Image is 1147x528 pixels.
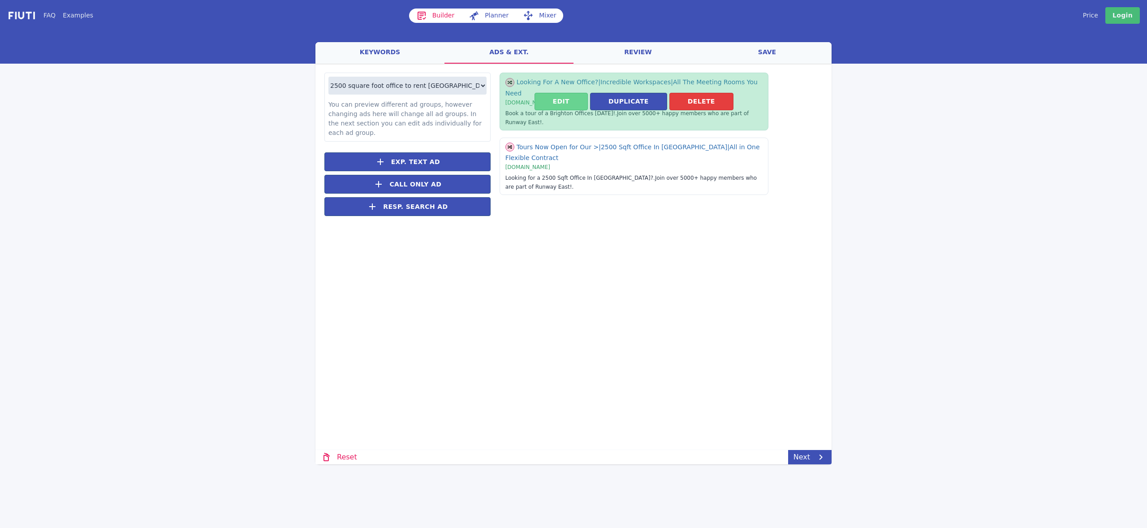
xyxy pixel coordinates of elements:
[517,143,601,151] span: Tours Now Open for Our >
[461,9,516,23] a: Planner
[324,197,491,216] button: Resp. Search Ad
[590,93,667,110] button: Duplicate
[653,175,655,181] span: .
[788,450,832,464] a: Next
[324,175,491,194] button: Call Only Ad
[315,450,362,464] a: Reset
[505,143,514,151] span: Show different combination
[573,42,703,64] a: review
[63,11,93,20] a: Examples
[505,164,550,170] span: [DOMAIN_NAME]
[389,180,441,189] span: Call Only Ad
[516,9,563,23] a: Mixer
[505,143,514,151] img: shuffle.svg
[1083,11,1098,20] a: Price
[324,152,491,171] button: Exp. Text Ad
[1105,7,1140,24] a: Login
[391,157,440,167] span: Exp. Text Ad
[315,42,444,64] a: keywords
[505,175,655,181] span: Looking for a 2500 Sqft Office In [GEOGRAPHIC_DATA]?
[7,10,36,21] img: f731f27.png
[669,93,733,110] button: Delete
[703,42,832,64] a: save
[43,11,56,20] a: FAQ
[444,42,573,64] a: ads & ext.
[383,202,448,212] span: Resp. Search Ad
[727,143,729,151] span: |
[328,100,487,138] p: You can preview different ad groups, however changing ads here will change all ad groups. In the ...
[535,93,588,110] button: Edit
[572,184,573,190] span: .
[599,143,601,151] span: |
[601,143,729,151] span: 2500 Sqft Office In [GEOGRAPHIC_DATA]
[409,9,462,23] a: Builder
